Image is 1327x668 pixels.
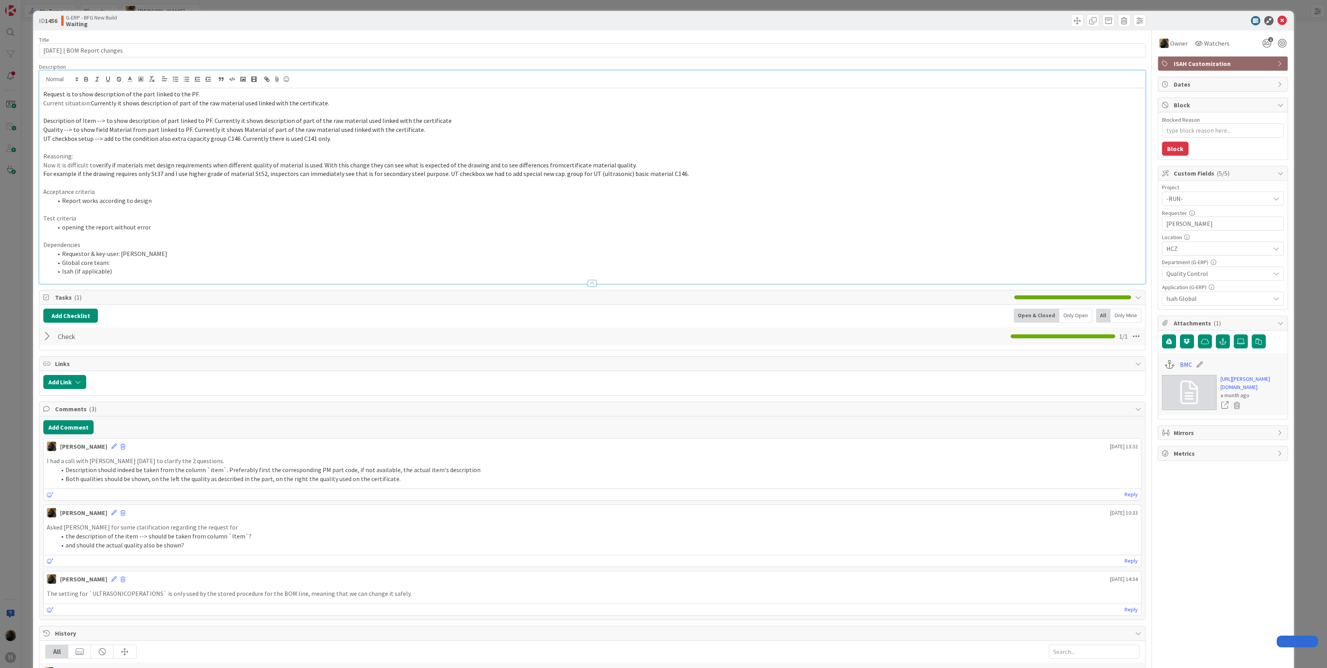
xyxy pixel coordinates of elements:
[74,293,82,301] span: ( 1 )
[1110,442,1138,451] span: [DATE] 13:32
[53,249,1141,258] li: Requestor & key-user: [PERSON_NAME]
[1162,284,1284,290] div: Application (G-ERP)
[46,645,68,658] div: All
[1221,391,1284,400] div: a month ago
[1014,309,1059,323] div: Open & Closed
[39,63,66,70] span: Description
[1174,100,1274,110] span: Block
[47,508,56,517] img: ND
[43,90,200,98] span: Request is to show description of the part linked to the PF.
[1221,375,1284,391] a: [URL][PERSON_NAME][DOMAIN_NAME]
[1268,37,1273,42] span: 1
[1125,556,1138,566] a: Reply
[47,442,56,451] img: ND
[47,574,56,584] img: ND
[66,14,117,21] span: G-ERP - BFG New Build
[53,196,1141,205] li: Report works according to design
[47,523,1138,532] p: Asked [PERSON_NAME] for some clarification regarding the request for
[1174,428,1274,437] span: Mirrors
[89,405,96,413] span: ( 3 )
[1125,490,1138,499] a: Reply
[55,629,1131,638] span: History
[39,36,49,43] label: Title
[43,117,452,124] span: Description of Item --> to show description of part linked to PF. Currently it shows description ...
[56,465,1138,474] li: Description should indeed be taken from the column `item`. Preferably first the corresponding PM ...
[1162,142,1189,156] button: Block
[47,589,1138,598] p: The setting for `ULTRASONICOPERATIONS` is only used by the stored procedure for the BOM line, mea...
[55,293,1010,302] span: Tasks
[60,442,107,451] div: [PERSON_NAME]
[43,126,425,133] span: Quality --> to show field Material from part linked to PF. Currently it shows Material of part of...
[1162,185,1284,190] div: Project
[1110,509,1138,517] span: [DATE] 10:33
[1049,645,1139,659] input: Search...
[53,267,1141,276] li: Isah (if applicable)
[55,329,231,343] input: Add Checklist...
[96,161,564,169] span: verify if materials met design requirements when different quality of material is used. With this...
[1221,400,1229,410] a: Open
[91,99,329,107] span: Currently it shows description of part of the raw material used linked with the certificate.
[1213,319,1221,327] span: ( 1 )
[43,99,1141,108] p: Current situation:
[1162,259,1284,265] div: Department (G-ERP)
[47,457,1138,465] p: I had a call with [PERSON_NAME] [DATE] to clarify the 2 questions.
[1162,210,1187,217] label: Requester
[43,152,1141,161] p: Reasoning:
[1166,193,1266,204] span: -RUN-
[43,375,86,389] button: Add Link
[1204,39,1229,48] span: Watchers
[1110,575,1138,583] span: [DATE] 14:34
[45,17,57,25] b: 1456
[53,223,1141,232] li: opening the report without error
[1174,169,1274,178] span: Custom Fields
[55,404,1131,414] span: Comments
[564,161,637,169] span: certificate material quality.
[1162,235,1284,240] div: Location
[66,21,117,27] b: Waiting
[1125,605,1138,615] a: Reply
[60,508,107,517] div: [PERSON_NAME]
[39,43,1146,57] input: type card name here...
[43,170,689,178] span: For example if the drawing requires only St37 and I use higher grade of material St52, inspectors...
[1111,309,1141,323] div: Only Mine
[53,258,1141,267] li: Global core team:
[43,214,1141,223] p: Test criteria
[1119,332,1128,341] span: 1 / 1
[1174,59,1274,68] span: ISAH Customization
[1166,269,1270,278] span: Quality Control
[39,16,57,25] span: ID
[55,359,1131,368] span: Links
[1174,449,1274,458] span: Metrics
[43,309,98,323] button: Add Checklist
[43,187,1141,196] p: Acceptance criteria
[1059,309,1092,323] div: Only Open
[56,532,1138,541] li: the description of the item --> should be taken from column `Item`?
[56,541,1138,550] li: and should the actual quality also be shown?
[1174,318,1274,328] span: Attachments
[1162,116,1200,123] label: Blocked Reason
[43,420,94,434] button: Add Comment
[1170,39,1188,48] span: Owner
[43,240,1141,249] p: Dependencies
[1166,244,1270,253] span: HCZ
[60,574,107,584] div: [PERSON_NAME]
[1180,360,1192,369] a: BMC
[1174,80,1274,89] span: Dates
[56,474,1138,483] li: Both qualities should be shown, on the left the quality as described in the part, on the right th...
[1096,309,1111,323] div: All
[1166,294,1270,303] span: Isah Global
[43,161,1141,170] p: Now it is difficult to
[1217,169,1229,177] span: ( 5/5 )
[43,135,331,142] span: UT checkbox setup --> add to the condition also extra capacity group C146. Currently there is use...
[1159,39,1169,48] img: ND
